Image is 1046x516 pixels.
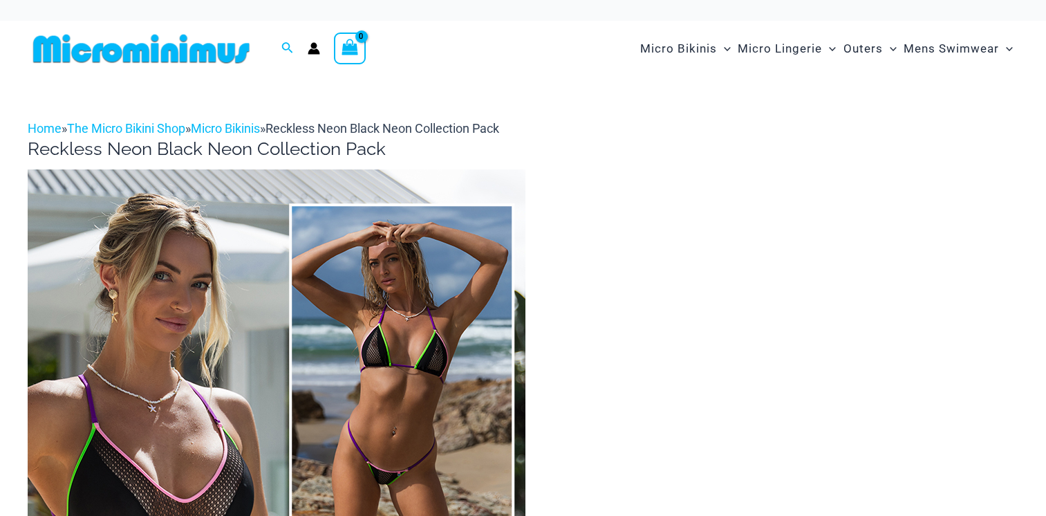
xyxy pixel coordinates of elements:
[191,121,260,136] a: Micro Bikinis
[640,31,717,66] span: Micro Bikinis
[734,28,839,70] a: Micro LingerieMenu ToggleMenu Toggle
[28,138,1018,160] h1: Reckless Neon Black Neon Collection Pack
[738,31,822,66] span: Micro Lingerie
[883,31,897,66] span: Menu Toggle
[28,121,499,136] span: » » »
[308,42,320,55] a: Account icon link
[281,40,294,57] a: Search icon link
[265,121,499,136] span: Reckless Neon Black Neon Collection Pack
[904,31,999,66] span: Mens Swimwear
[28,33,255,64] img: MM SHOP LOGO FLAT
[334,33,366,64] a: View Shopping Cart, empty
[67,121,185,136] a: The Micro Bikini Shop
[999,31,1013,66] span: Menu Toggle
[637,28,734,70] a: Micro BikinisMenu ToggleMenu Toggle
[900,28,1016,70] a: Mens SwimwearMenu ToggleMenu Toggle
[840,28,900,70] a: OutersMenu ToggleMenu Toggle
[28,121,62,136] a: Home
[717,31,731,66] span: Menu Toggle
[843,31,883,66] span: Outers
[822,31,836,66] span: Menu Toggle
[635,26,1018,72] nav: Site Navigation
